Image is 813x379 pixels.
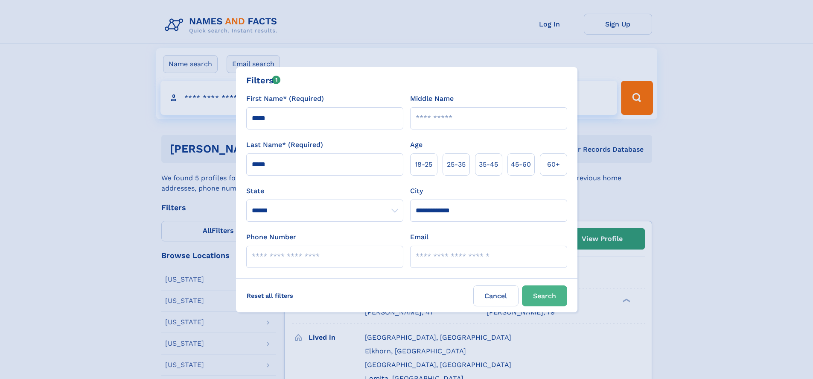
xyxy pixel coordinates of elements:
[522,285,567,306] button: Search
[473,285,519,306] label: Cancel
[410,94,454,104] label: Middle Name
[246,140,323,150] label: Last Name* (Required)
[246,186,403,196] label: State
[547,159,560,170] span: 60+
[410,140,423,150] label: Age
[447,159,466,170] span: 25‑35
[246,232,296,242] label: Phone Number
[246,94,324,104] label: First Name* (Required)
[479,159,498,170] span: 35‑45
[410,232,428,242] label: Email
[241,285,299,306] label: Reset all filters
[246,74,281,87] div: Filters
[415,159,432,170] span: 18‑25
[410,186,423,196] label: City
[511,159,531,170] span: 45‑60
